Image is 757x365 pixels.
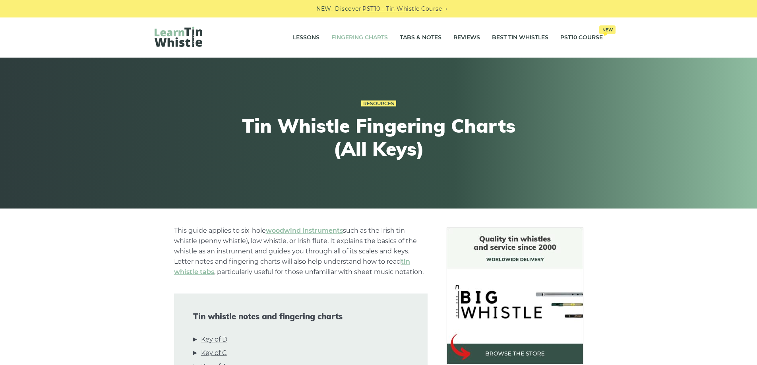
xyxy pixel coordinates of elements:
a: Key of D [201,334,227,345]
a: Resources [361,100,396,107]
a: Lessons [293,28,319,48]
a: PST10 CourseNew [560,28,603,48]
a: Best Tin Whistles [492,28,548,48]
span: New [599,25,616,34]
h1: Tin Whistle Fingering Charts (All Keys) [232,114,525,160]
img: LearnTinWhistle.com [155,27,202,47]
span: Tin whistle notes and fingering charts [193,312,409,321]
a: Tabs & Notes [400,28,441,48]
p: This guide applies to six-hole such as the Irish tin whistle (penny whistle), low whistle, or Iri... [174,226,428,277]
a: Key of C [201,348,227,358]
a: Fingering Charts [331,28,388,48]
a: woodwind instruments [266,227,343,234]
a: Reviews [453,28,480,48]
img: BigWhistle Tin Whistle Store [447,228,583,364]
